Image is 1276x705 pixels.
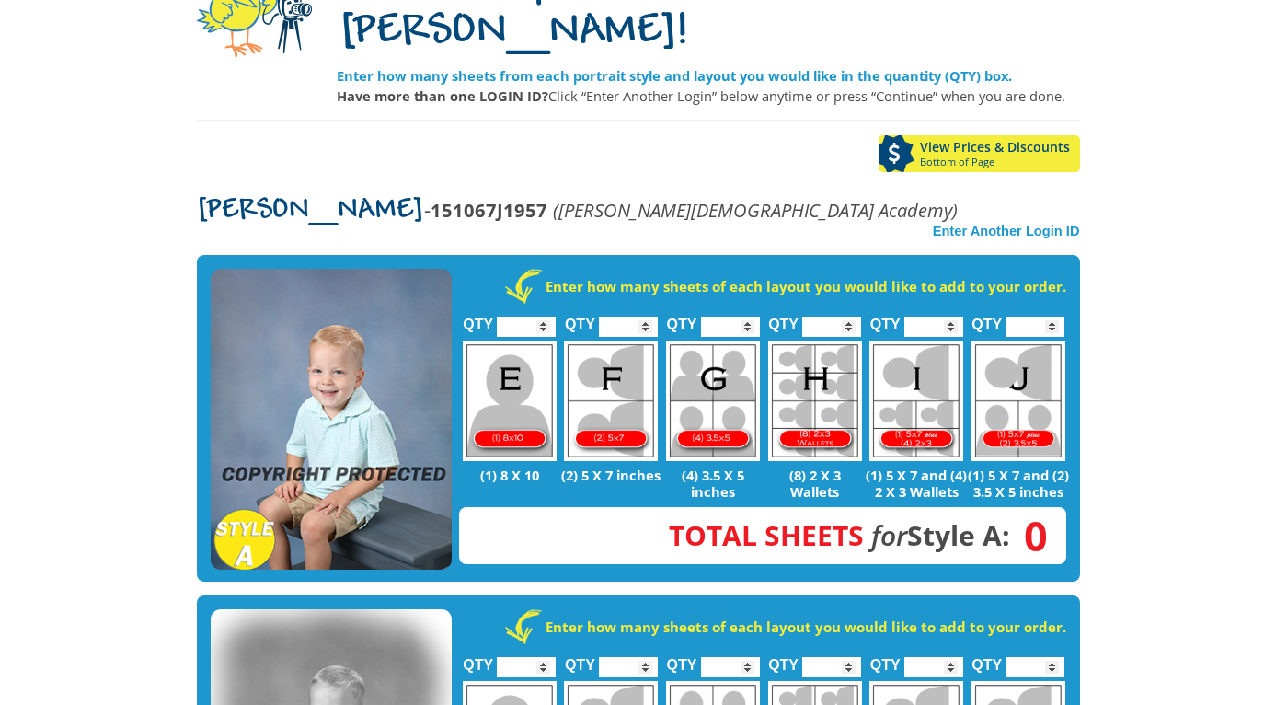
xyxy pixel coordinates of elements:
[669,516,864,554] span: Total Sheets
[968,467,1070,500] p: (1) 5 X 7 and (2) 3.5 X 5 inches
[560,467,662,483] p: (2) 5 X 7 inches
[666,341,760,461] img: G
[1010,526,1048,546] span: 0
[553,197,958,223] em: ([PERSON_NAME][DEMOGRAPHIC_DATA] Academy)
[546,618,1066,636] strong: Enter how many sheets of each layout you would like to add to your order.
[431,197,547,223] strong: 151067J1957
[971,296,1002,341] label: QTY
[870,296,901,341] label: QTY
[211,269,452,571] img: STYLE A
[933,224,1080,238] a: Enter Another Login ID
[662,467,764,500] p: (4) 3.5 X 5 inches
[463,637,493,682] label: QTY
[870,637,901,682] label: QTY
[667,637,697,682] label: QTY
[971,341,1065,461] img: J
[564,341,658,461] img: F
[920,156,1080,168] span: Bottom of Page
[463,341,557,461] img: E
[337,87,548,105] strong: Have more than one LOGIN ID?
[337,86,1080,106] p: Click “Enter Another Login” below anytime or press “Continue” when you are done.
[871,516,907,554] em: for
[768,341,862,461] img: H
[879,135,1080,172] a: View Prices & DiscountsBottom of Page
[768,637,799,682] label: QTY
[866,467,968,500] p: (1) 5 X 7 and (4) 2 X 3 Wallets
[869,341,963,461] img: I
[337,66,1012,85] strong: Enter how many sheets from each portrait style and layout you would like in the quantity (QTY) box.
[764,467,866,500] p: (8) 2 X 3 Wallets
[565,637,595,682] label: QTY
[463,296,493,341] label: QTY
[667,296,697,341] label: QTY
[197,200,958,221] p: -
[971,637,1002,682] label: QTY
[546,277,1066,295] strong: Enter how many sheets of each layout you would like to add to your order.
[768,296,799,341] label: QTY
[669,516,1010,554] strong: Style A:
[197,196,424,225] span: [PERSON_NAME]
[565,296,595,341] label: QTY
[459,467,561,483] p: (1) 8 X 10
